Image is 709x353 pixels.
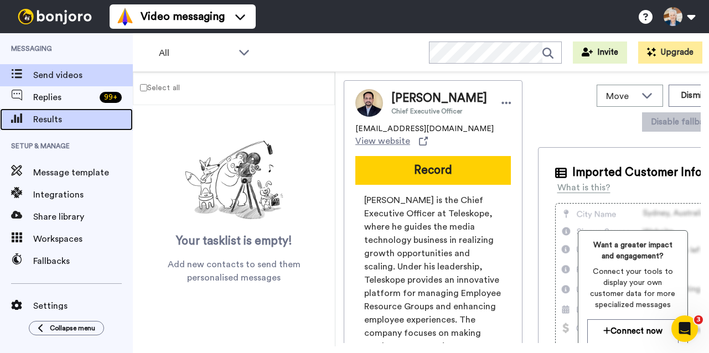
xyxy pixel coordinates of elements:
[391,90,487,107] span: [PERSON_NAME]
[671,315,698,342] iframe: Intercom live chat
[587,266,678,310] span: Connect your tools to display your own customer data for more specialized messages
[13,9,96,24] img: bj-logo-header-white.svg
[391,107,487,116] span: Chief Executive Officer
[572,164,702,181] span: Imported Customer Info
[149,258,318,284] span: Add new contacts to send them personalised messages
[100,92,122,103] div: 99 +
[573,41,627,64] button: Invite
[176,233,292,250] span: Your tasklist is empty!
[33,188,133,201] span: Integrations
[33,69,133,82] span: Send videos
[355,134,428,148] a: View website
[33,210,133,224] span: Share library
[33,166,133,179] span: Message template
[606,90,636,103] span: Move
[33,255,133,268] span: Fallbacks
[694,315,703,324] span: 3
[159,46,233,60] span: All
[33,91,95,104] span: Replies
[557,181,610,194] div: What is this?
[587,319,678,343] button: Connect now
[133,81,180,94] label: Select all
[355,134,410,148] span: View website
[33,113,133,126] span: Results
[33,232,133,246] span: Workspaces
[140,84,147,91] input: Select all
[355,89,383,117] img: Image of Aman Brar
[587,240,678,262] span: Want a greater impact and engagement?
[355,123,494,134] span: [EMAIL_ADDRESS][DOMAIN_NAME]
[355,156,511,185] button: Record
[116,8,134,25] img: vm-color.svg
[141,9,225,24] span: Video messaging
[29,321,104,335] button: Collapse menu
[179,136,289,225] img: ready-set-action.png
[33,299,133,313] span: Settings
[638,41,702,64] button: Upgrade
[50,324,95,333] span: Collapse menu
